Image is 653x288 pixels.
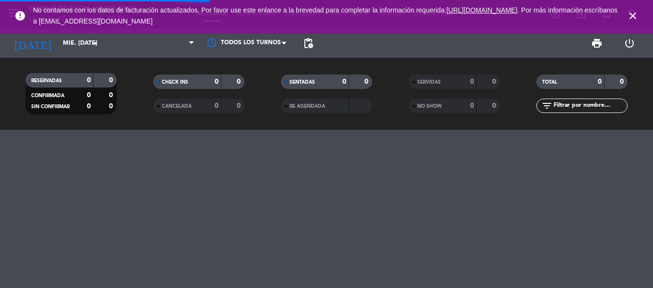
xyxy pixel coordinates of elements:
strong: 0 [87,77,91,84]
strong: 0 [598,78,602,85]
strong: 0 [109,103,115,110]
input: Filtrar por nombre... [553,100,627,111]
strong: 0 [364,78,370,85]
strong: 0 [492,102,498,109]
strong: 0 [470,78,474,85]
i: power_settings_new [624,38,635,49]
div: LOG OUT [613,29,646,58]
a: . Por más información escríbanos a [EMAIL_ADDRESS][DOMAIN_NAME] [33,6,617,25]
span: CANCELADA [162,104,192,109]
strong: 0 [620,78,626,85]
strong: 0 [215,102,218,109]
strong: 0 [342,78,346,85]
strong: 0 [215,78,218,85]
span: SENTADAS [290,80,315,85]
strong: 0 [237,102,242,109]
strong: 0 [492,78,498,85]
strong: 0 [109,92,115,99]
span: No contamos con los datos de facturación actualizados. Por favor use este enlance a la brevedad p... [33,6,617,25]
strong: 0 [470,102,474,109]
span: pending_actions [302,38,314,49]
a: [URL][DOMAIN_NAME] [447,6,518,14]
span: TOTAL [542,80,557,85]
span: SERVIDAS [417,80,441,85]
i: arrow_drop_down [89,38,101,49]
i: error [14,10,26,22]
strong: 0 [87,103,91,110]
i: close [627,10,639,22]
i: [DATE] [7,33,58,54]
strong: 0 [109,77,115,84]
span: RESERVADAS [31,78,62,83]
span: CONFIRMADA [31,93,64,98]
span: CHECK INS [162,80,188,85]
i: filter_list [541,100,553,112]
span: RE AGENDADA [290,104,325,109]
strong: 0 [237,78,242,85]
span: print [591,38,603,49]
span: NO SHOW [417,104,442,109]
strong: 0 [87,92,91,99]
span: SIN CONFIRMAR [31,104,70,109]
